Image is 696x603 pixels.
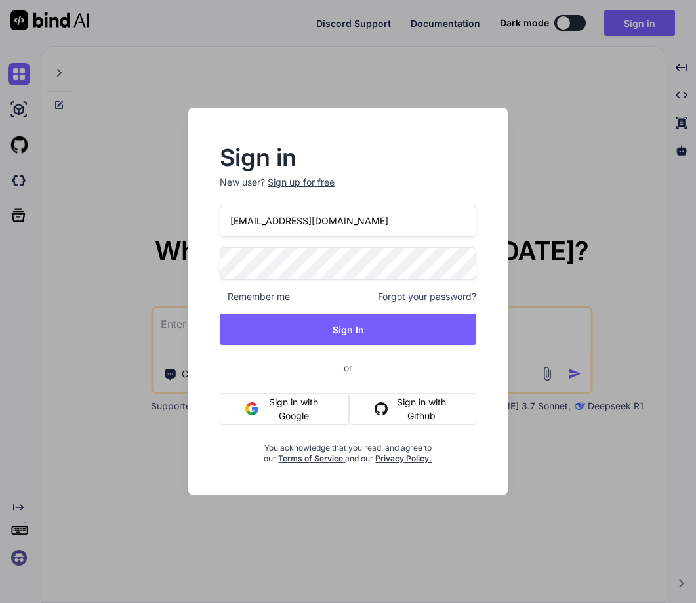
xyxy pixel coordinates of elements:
[378,290,476,303] span: Forgot your password?
[220,176,476,205] p: New user?
[268,176,335,189] div: Sign up for free
[349,393,476,425] button: Sign in with Github
[375,402,388,415] img: github
[262,435,433,464] div: You acknowledge that you read, and agree to our and our
[278,453,345,463] a: Terms of Service
[245,402,258,415] img: google
[220,290,290,303] span: Remember me
[291,352,405,384] span: or
[375,453,432,463] a: Privacy Policy.
[220,393,348,425] button: Sign in with Google
[220,314,476,345] button: Sign In
[220,147,476,168] h2: Sign in
[220,205,476,237] input: Login or Email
